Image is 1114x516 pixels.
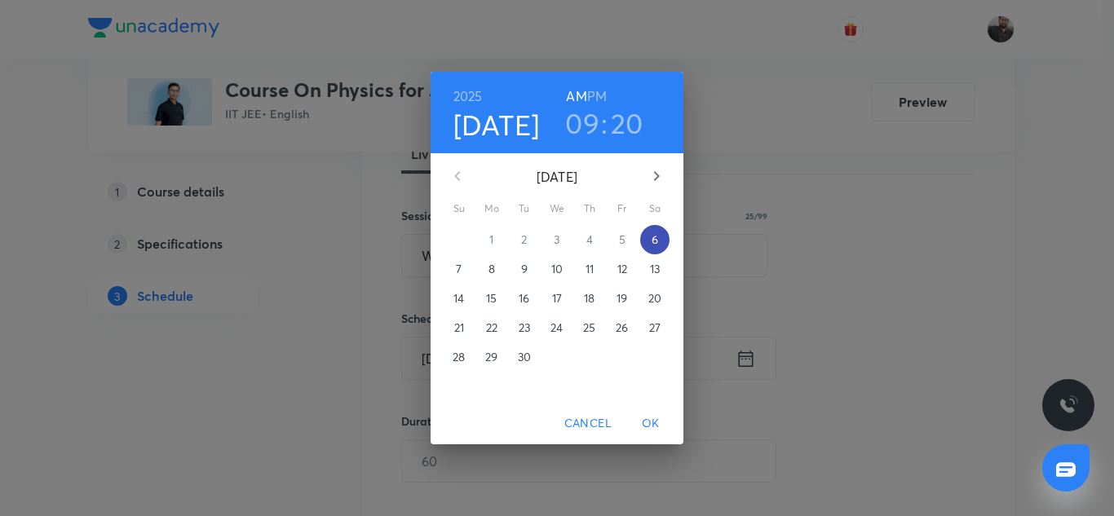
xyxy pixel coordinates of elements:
[453,290,464,307] p: 14
[477,254,506,284] button: 8
[652,232,658,248] p: 6
[477,167,637,187] p: [DATE]
[510,313,539,342] button: 23
[486,290,497,307] p: 15
[566,85,586,108] button: AM
[444,342,474,372] button: 28
[601,106,608,140] h3: :
[649,320,661,336] p: 27
[584,290,595,307] p: 18
[565,106,599,140] button: 09
[558,408,618,439] button: Cancel
[444,254,474,284] button: 7
[519,320,530,336] p: 23
[640,201,670,217] span: Sa
[488,261,495,277] p: 8
[650,261,660,277] p: 13
[542,201,572,217] span: We
[648,290,661,307] p: 20
[454,320,464,336] p: 21
[519,290,529,307] p: 16
[616,320,628,336] p: 26
[486,320,497,336] p: 22
[631,413,670,434] span: OK
[608,254,637,284] button: 12
[640,225,670,254] button: 6
[575,313,604,342] button: 25
[575,201,604,217] span: Th
[608,313,637,342] button: 26
[575,284,604,313] button: 18
[625,408,677,439] button: OK
[521,261,528,277] p: 9
[550,320,563,336] p: 24
[510,284,539,313] button: 16
[453,85,483,108] button: 2025
[542,313,572,342] button: 24
[552,290,562,307] p: 17
[453,349,465,365] p: 28
[608,201,637,217] span: Fr
[510,201,539,217] span: Tu
[477,201,506,217] span: Mo
[575,254,604,284] button: 11
[510,342,539,372] button: 30
[617,261,627,277] p: 12
[485,349,497,365] p: 29
[586,261,594,277] p: 11
[640,313,670,342] button: 27
[640,284,670,313] button: 20
[542,254,572,284] button: 10
[477,342,506,372] button: 29
[608,284,637,313] button: 19
[617,290,627,307] p: 19
[477,313,506,342] button: 22
[477,284,506,313] button: 15
[542,284,572,313] button: 17
[510,254,539,284] button: 9
[453,108,540,142] button: [DATE]
[564,413,612,434] span: Cancel
[444,313,474,342] button: 21
[640,254,670,284] button: 13
[587,85,607,108] button: PM
[518,349,531,365] p: 30
[583,320,595,336] p: 25
[551,261,563,277] p: 10
[456,261,462,277] p: 7
[611,106,643,140] button: 20
[444,284,474,313] button: 14
[444,201,474,217] span: Su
